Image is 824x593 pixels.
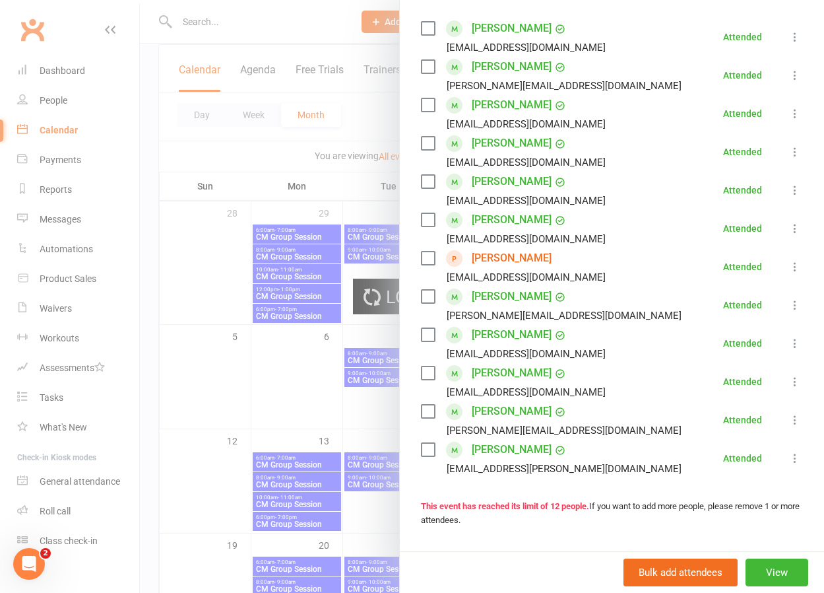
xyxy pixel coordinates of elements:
[723,339,762,348] div: Attended
[447,384,606,401] div: [EMAIL_ADDRESS][DOMAIN_NAME]
[723,454,762,463] div: Attended
[447,422,681,439] div: [PERSON_NAME][EMAIL_ADDRESS][DOMAIN_NAME]
[447,307,681,324] div: [PERSON_NAME][EMAIL_ADDRESS][DOMAIN_NAME]
[723,300,762,310] div: Attended
[723,262,762,271] div: Attended
[472,363,552,384] a: [PERSON_NAME]
[447,345,606,363] div: [EMAIL_ADDRESS][DOMAIN_NAME]
[472,401,552,422] a: [PERSON_NAME]
[447,39,606,56] div: [EMAIL_ADDRESS][DOMAIN_NAME]
[472,209,552,230] a: [PERSON_NAME]
[723,186,762,195] div: Attended
[421,501,589,511] strong: This event has reached its limit of 12 people.
[723,224,762,233] div: Attended
[472,248,552,269] a: [PERSON_NAME]
[447,154,606,171] div: [EMAIL_ADDRESS][DOMAIN_NAME]
[723,71,762,80] div: Attended
[723,147,762,157] div: Attended
[472,324,552,345] a: [PERSON_NAME]
[472,56,552,77] a: [PERSON_NAME]
[447,77,681,94] div: [PERSON_NAME][EMAIL_ADDRESS][DOMAIN_NAME]
[447,460,681,477] div: [EMAIL_ADDRESS][PERSON_NAME][DOMAIN_NAME]
[447,116,606,133] div: [EMAIL_ADDRESS][DOMAIN_NAME]
[472,18,552,39] a: [PERSON_NAME]
[40,548,51,559] span: 2
[472,171,552,192] a: [PERSON_NAME]
[723,415,762,425] div: Attended
[723,377,762,386] div: Attended
[723,32,762,42] div: Attended
[447,230,606,248] div: [EMAIL_ADDRESS][DOMAIN_NAME]
[13,548,45,580] iframe: Intercom live chat
[472,133,552,154] a: [PERSON_NAME]
[472,439,552,460] a: [PERSON_NAME]
[472,94,552,116] a: [PERSON_NAME]
[421,500,803,528] div: If you want to add more people, please remove 1 or more attendees.
[745,559,808,586] button: View
[472,286,552,307] a: [PERSON_NAME]
[623,559,738,586] button: Bulk add attendees
[447,192,606,209] div: [EMAIL_ADDRESS][DOMAIN_NAME]
[447,269,606,286] div: [EMAIL_ADDRESS][DOMAIN_NAME]
[723,109,762,118] div: Attended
